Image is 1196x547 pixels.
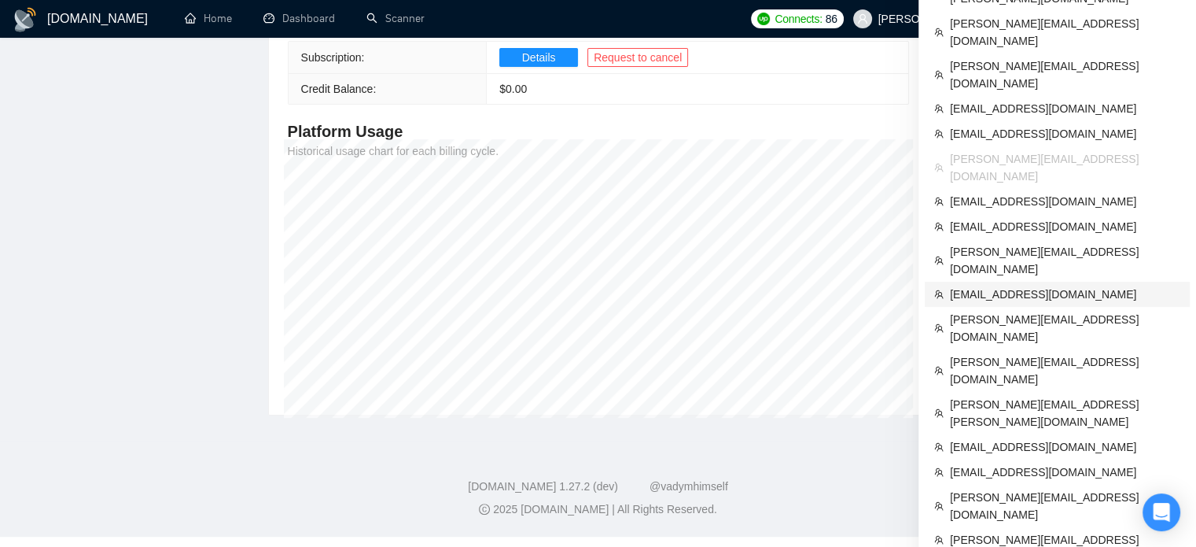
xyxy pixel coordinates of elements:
[522,49,556,66] span: Details
[934,70,944,79] span: team
[587,48,688,67] button: Request to cancel
[366,12,425,25] a: searchScanner
[934,28,944,37] span: team
[775,10,822,28] span: Connects:
[468,480,618,493] a: [DOMAIN_NAME] 1.27.2 (dev)
[650,480,728,493] a: @vadymhimself
[934,163,944,172] span: team
[934,197,944,206] span: team
[950,57,1180,92] span: [PERSON_NAME][EMAIL_ADDRESS][DOMAIN_NAME]
[950,150,1180,185] span: [PERSON_NAME][EMAIL_ADDRESS][DOMAIN_NAME]
[950,396,1180,431] span: [PERSON_NAME][EMAIL_ADDRESS][PERSON_NAME][DOMAIN_NAME]
[263,12,335,25] a: dashboardDashboard
[950,464,1180,481] span: [EMAIL_ADDRESS][DOMAIN_NAME]
[950,193,1180,210] span: [EMAIL_ADDRESS][DOMAIN_NAME]
[288,120,909,142] h4: Platform Usage
[950,125,1180,142] span: [EMAIL_ADDRESS][DOMAIN_NAME]
[826,10,837,28] span: 86
[934,535,944,545] span: team
[594,49,682,66] span: Request to cancel
[934,129,944,139] span: team
[934,408,944,418] span: team
[950,218,1180,235] span: [EMAIL_ADDRESS][DOMAIN_NAME]
[934,501,944,511] span: team
[950,353,1180,388] span: [PERSON_NAME][EMAIL_ADDRESS][DOMAIN_NAME]
[185,12,232,25] a: homeHome
[950,286,1180,303] span: [EMAIL_ADDRESS][DOMAIN_NAME]
[479,504,490,515] span: copyright
[950,311,1180,346] span: [PERSON_NAME][EMAIL_ADDRESS][DOMAIN_NAME]
[950,15,1180,50] span: [PERSON_NAME][EMAIL_ADDRESS][DOMAIN_NAME]
[934,468,944,477] span: team
[934,290,944,299] span: team
[950,100,1180,117] span: [EMAIL_ADDRESS][DOMAIN_NAME]
[934,104,944,113] span: team
[13,7,38,32] img: logo
[934,256,944,265] span: team
[757,13,770,25] img: upwork-logo.png
[950,489,1180,523] span: [PERSON_NAME][EMAIL_ADDRESS][DOMAIN_NAME]
[301,83,377,95] span: Credit Balance:
[934,222,944,231] span: team
[499,83,527,95] span: $ 0.00
[499,48,578,67] button: Details
[301,51,365,64] span: Subscription:
[857,13,868,24] span: user
[950,438,1180,456] span: [EMAIL_ADDRESS][DOMAIN_NAME]
[13,501,1183,518] div: 2025 [DOMAIN_NAME] | All Rights Reserved.
[934,323,944,333] span: team
[934,366,944,375] span: team
[1143,493,1180,531] div: Open Intercom Messenger
[934,442,944,452] span: team
[950,243,1180,278] span: [PERSON_NAME][EMAIL_ADDRESS][DOMAIN_NAME]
